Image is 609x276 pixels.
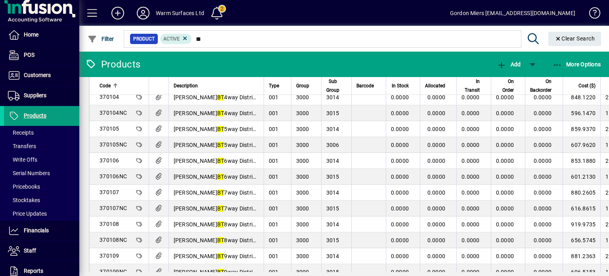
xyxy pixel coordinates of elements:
td: 601.2130 [563,169,600,185]
a: Home [4,25,79,45]
span: 3015 [326,174,339,180]
div: Warm Surfaces Ltd [156,7,204,19]
span: 0.0000 [427,205,446,212]
span: 0.0000 [427,158,446,164]
span: 001 [269,269,279,275]
button: More Options [551,57,603,71]
span: 0.0000 [391,174,409,180]
a: Stocktakes [4,193,79,207]
span: 0.0000 [534,269,552,275]
button: Add [495,57,523,71]
span: Sub Group [326,77,339,95]
span: [PERSON_NAME] 7way Distribution Panel 750W [174,189,301,196]
span: 0.0000 [534,205,552,212]
span: 0.0000 [427,189,446,196]
span: 0.0000 [496,94,514,100]
span: 001 [269,253,279,259]
span: 001 [269,94,279,100]
span: 3015 [326,110,339,116]
span: 0.0000 [534,253,552,259]
div: In Stock [391,81,416,90]
span: 0.0000 [427,142,446,148]
span: 0.0000 [496,221,514,228]
em: BT [217,221,224,228]
span: 0.0000 [391,110,409,116]
span: 001 [269,110,279,116]
span: 0.0000 [496,205,514,212]
span: 370106NC [100,173,127,179]
td: 853.1880 [563,153,600,169]
span: 001 [269,205,279,212]
em: BT [217,269,224,275]
span: 0.0000 [534,158,552,164]
span: 370109 [100,253,119,259]
span: 0.0000 [462,237,480,243]
span: 3000 [296,174,309,180]
td: 616.8615 [563,201,600,216]
span: 3000 [296,158,309,164]
span: 370108NC [100,237,127,243]
div: On Order [496,77,521,95]
a: Serial Numbers [4,166,79,180]
span: Type [269,81,279,90]
span: 370107 [100,189,119,195]
span: 3015 [326,237,339,243]
div: Code [100,81,144,90]
a: Knowledge Base [583,2,599,27]
em: BT [217,126,224,132]
span: 0.0000 [534,94,552,100]
span: Staff [24,247,36,254]
span: Financials [24,227,49,234]
span: 0.0000 [427,174,446,180]
span: 0.0000 [391,94,409,100]
span: [PERSON_NAME] 6way Distribution Panel 750W [174,158,301,164]
span: 0.0000 [391,269,409,275]
span: 0.0000 [462,94,480,100]
span: Filter [88,36,114,42]
span: 370104 [100,94,119,100]
span: Products [24,112,46,119]
a: POS [4,45,79,65]
span: Add [497,61,521,68]
td: 607.9620 [563,137,600,153]
span: Customers [24,72,51,78]
span: 0.0000 [462,174,480,180]
span: Suppliers [24,92,46,98]
span: 0.0000 [496,269,514,275]
a: Pricebooks [4,180,79,193]
span: [PERSON_NAME] 7way Distribution Panel No Cabinet [174,205,314,212]
span: Receipts [8,129,34,136]
div: Type [269,81,286,90]
span: [PERSON_NAME] 8way Distribution Panel No Cabinet [174,237,314,243]
div: Gordon Miers [EMAIL_ADDRESS][DOMAIN_NAME] [450,7,575,19]
span: 370108 [100,221,119,227]
span: 0.0000 [427,221,446,228]
div: Barcode [356,81,381,90]
span: 0.0000 [534,237,552,243]
td: 848.1220 [563,89,600,105]
span: Home [24,31,38,38]
span: 0.0000 [462,110,480,116]
span: Barcode [356,81,374,90]
em: BT [217,110,224,116]
a: Price Updates [4,207,79,220]
span: Allocated [425,81,445,90]
a: Financials [4,221,79,241]
span: 370105NC [100,141,127,148]
div: Description [174,81,259,90]
span: 001 [269,174,279,180]
span: 0.0000 [496,158,514,164]
span: 0.0000 [391,237,409,243]
span: 0.0000 [462,269,480,275]
span: On Backorder [530,77,552,95]
span: Serial Numbers [8,170,50,176]
span: 0.0000 [496,253,514,259]
span: 0.0000 [462,221,480,228]
button: Filter [86,32,116,46]
td: 880.2605 [563,185,600,201]
button: Clear [548,32,601,46]
span: 3015 [326,205,339,212]
span: Cost ($) [578,81,596,90]
span: 0.0000 [496,174,514,180]
span: 3000 [296,189,309,196]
